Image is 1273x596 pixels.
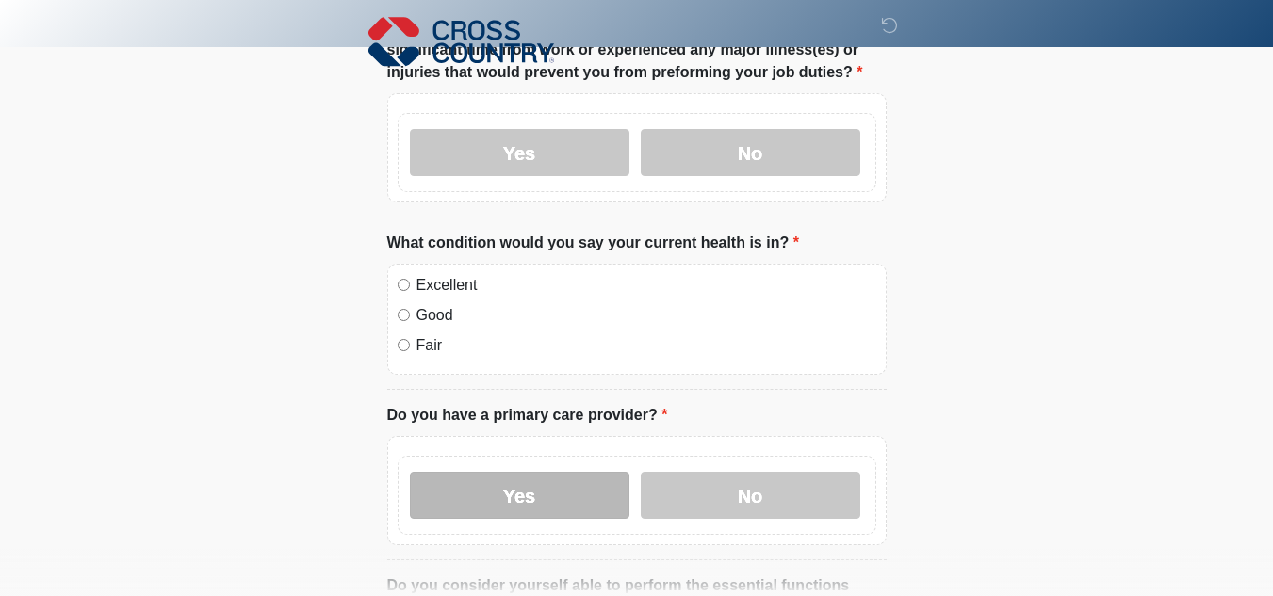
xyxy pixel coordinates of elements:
label: Yes [410,129,629,176]
input: Excellent [398,279,410,291]
input: Good [398,309,410,321]
label: Do you have a primary care provider? [387,404,668,427]
label: Excellent [416,274,876,297]
input: Fair [398,339,410,351]
img: Cross Country Logo [368,14,555,69]
label: What condition would you say your current health is in? [387,232,799,254]
label: Good [416,304,876,327]
label: No [641,129,860,176]
label: Yes [410,472,629,519]
label: No [641,472,860,519]
label: Fair [416,334,876,357]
